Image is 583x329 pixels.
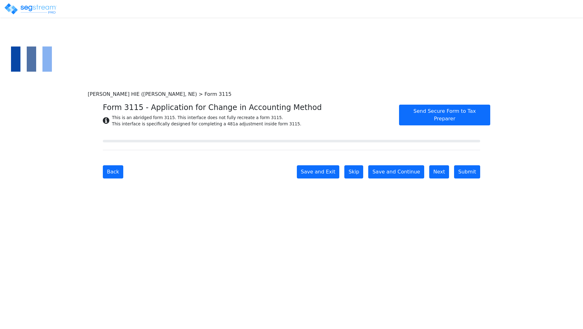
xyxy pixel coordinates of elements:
[454,165,480,178] button: Submit
[297,165,340,178] button: Save and Exit
[88,91,197,97] span: [PERSON_NAME] HIE ([PERSON_NAME], NE)
[344,165,363,178] button: Skip
[199,91,203,97] span: >
[112,121,301,127] div: This interface is specifically designed for completing a 481a adjustment inside form 3115.
[112,115,301,121] div: This is an abridged form 3115. This interface does not fully recreate a form 3115.
[103,165,123,178] button: Back
[4,3,57,15] img: logo_pro_r.png
[204,91,231,97] span: Form 3115
[368,165,424,178] button: Save and Continue
[429,165,449,178] button: Next
[103,103,391,112] h4: Form 3115 - Application for Change in Accounting Method
[399,105,490,125] button: Send Secure Form to Tax Preparer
